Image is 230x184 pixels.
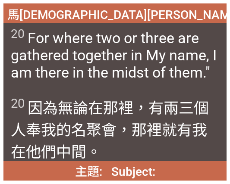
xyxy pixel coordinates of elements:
[86,143,101,161] wg3319: 。
[56,143,101,161] wg846: 中間
[11,27,25,41] sup: 20
[11,100,209,161] wg1063: 無論在那裡
[11,27,219,81] span: For where two or three are gathered together in My name, I am there in the midst of them."
[11,122,207,161] wg3686: 聚會
[11,96,25,111] sup: 20
[11,96,219,162] span: 因為
[11,122,207,161] wg5140: 人奉
[11,122,207,161] wg1519: 我的
[11,122,207,161] wg1699: 名
[11,100,209,161] wg3757: ，有兩
[26,143,101,161] wg1722: 他們
[11,143,101,161] wg1510: 在
[11,100,209,161] wg1417: 三個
